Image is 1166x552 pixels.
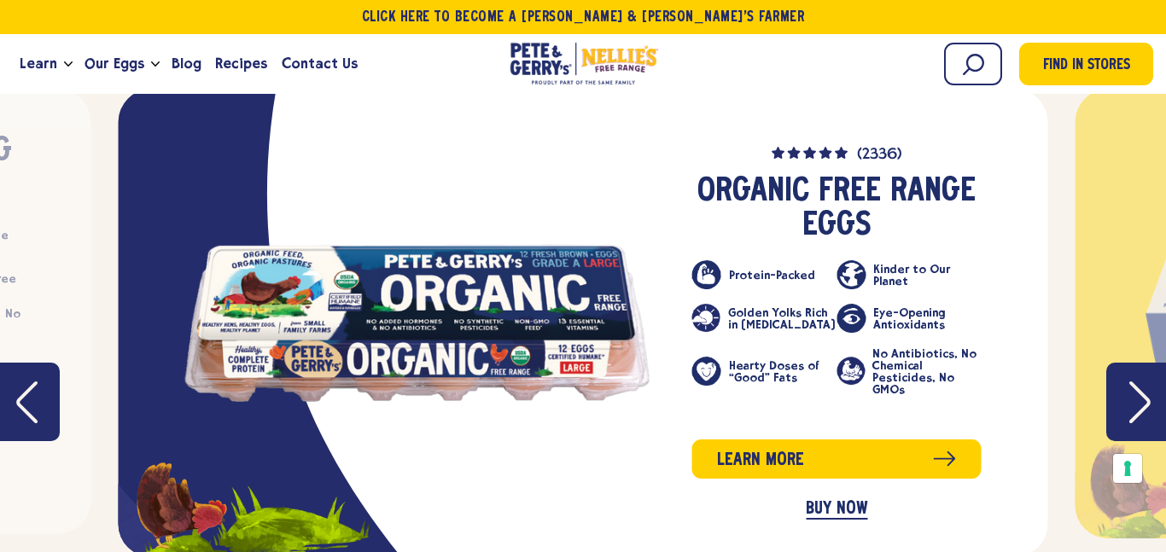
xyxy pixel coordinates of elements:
span: Find in Stores [1043,55,1130,78]
a: Blog [165,41,208,87]
a: (2336) [692,143,982,163]
a: Find in Stores [1019,43,1153,85]
input: Search [944,43,1002,85]
span: Learn more [717,447,804,474]
li: Hearty Doses of “Good” Fats [692,347,837,395]
a: Recipes [208,41,274,87]
button: Open the dropdown menu for Learn [64,61,73,67]
li: Golden Yolks Rich in [MEDICAL_DATA] [692,304,837,333]
a: BUY NOW [806,500,867,520]
span: Recipes [215,53,267,74]
a: Our Eggs [78,41,151,87]
span: Learn [20,53,57,74]
li: Kinder to Our Planet [837,260,981,289]
span: (2336) [857,148,902,163]
button: Open the dropdown menu for Our Eggs [151,61,160,67]
h3: Organic Free Range Eggs [692,175,982,243]
li: Protein-Packed [692,260,837,289]
a: Learn more [692,439,982,479]
li: Eye-Opening Antioxidants [837,304,981,333]
span: Our Eggs [85,53,144,74]
button: Your consent preferences for tracking technologies [1113,454,1142,483]
span: Blog [172,53,201,74]
a: Contact Us [275,41,364,87]
span: Contact Us [282,53,358,74]
button: Next [1106,363,1166,441]
li: No Antibiotics, No Chemical Pesticides, No GMOs [837,347,981,395]
a: Learn [13,41,64,87]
